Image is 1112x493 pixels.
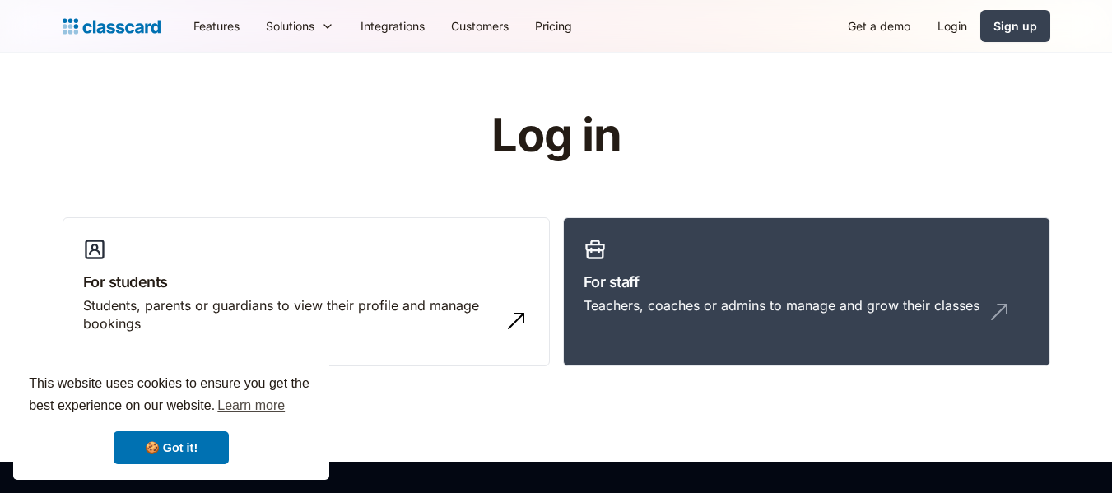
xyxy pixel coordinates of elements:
[29,374,314,418] span: This website uses cookies to ensure you get the best experience on our website.
[584,271,1030,293] h3: For staff
[980,10,1050,42] a: Sign up
[295,110,817,161] h1: Log in
[266,17,314,35] div: Solutions
[253,7,347,44] div: Solutions
[347,7,438,44] a: Integrations
[180,7,253,44] a: Features
[993,17,1037,35] div: Sign up
[215,393,287,418] a: learn more about cookies
[63,217,550,367] a: For studentsStudents, parents or guardians to view their profile and manage bookings
[584,296,979,314] div: Teachers, coaches or admins to manage and grow their classes
[83,271,529,293] h3: For students
[438,7,522,44] a: Customers
[63,15,161,38] a: Logo
[563,217,1050,367] a: For staffTeachers, coaches or admins to manage and grow their classes
[114,431,229,464] a: dismiss cookie message
[835,7,924,44] a: Get a demo
[522,7,585,44] a: Pricing
[83,296,496,333] div: Students, parents or guardians to view their profile and manage bookings
[924,7,980,44] a: Login
[13,358,329,480] div: cookieconsent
